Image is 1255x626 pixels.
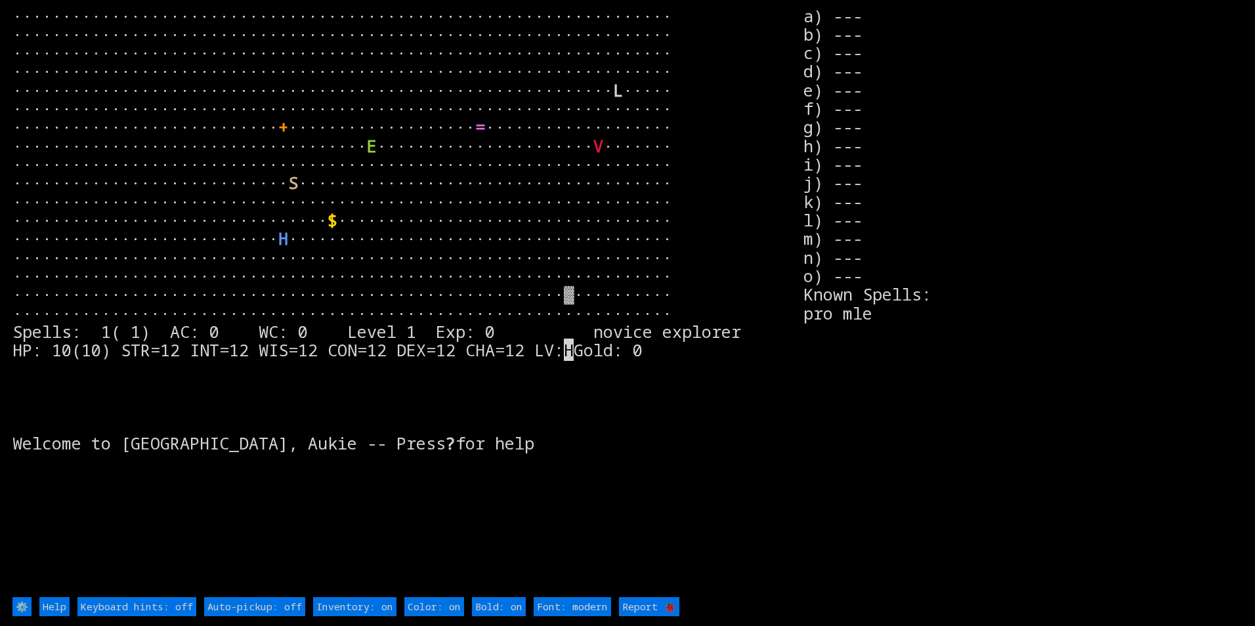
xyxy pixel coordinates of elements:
[446,432,456,454] b: ?
[803,7,1243,595] stats: a) --- b) --- c) --- d) --- e) --- f) --- g) --- h) --- i) --- j) --- k) --- l) --- m) --- n) ---...
[367,135,377,157] font: E
[278,115,288,138] font: +
[77,597,196,616] input: Keyboard hints: off
[328,209,337,231] font: $
[564,339,574,361] mark: H
[593,135,603,157] font: V
[472,597,526,616] input: Bold: on
[39,597,70,616] input: Help
[313,597,396,616] input: Inventory: on
[534,597,611,616] input: Font: modern
[12,7,803,595] larn: ··································································· ·····························...
[619,597,679,616] input: Report 🐞
[475,115,485,138] font: =
[12,597,32,616] input: ⚙️
[278,227,288,249] font: H
[288,171,298,194] font: S
[204,597,305,616] input: Auto-pickup: off
[404,597,464,616] input: Color: on
[613,79,623,101] font: L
